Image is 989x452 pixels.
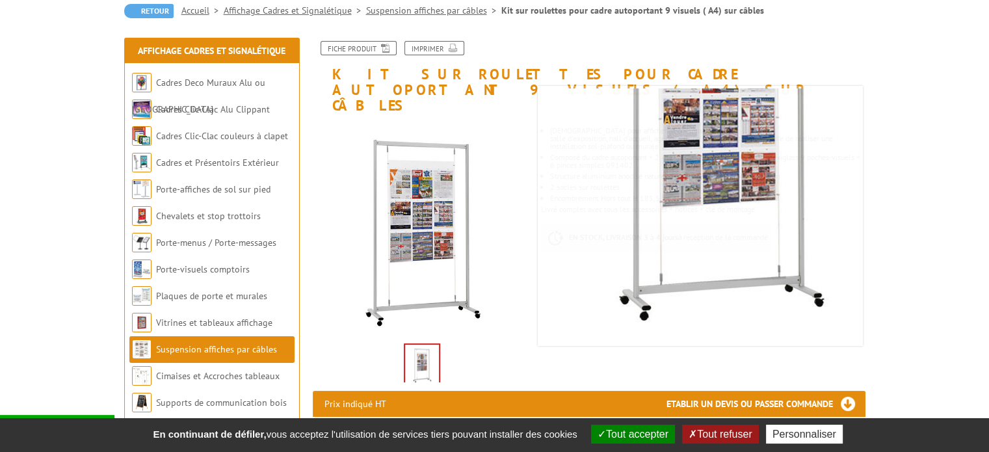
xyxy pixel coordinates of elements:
[313,120,532,339] img: suspendus_par_cables_214185_1.jpg
[156,130,288,142] a: Cadres Clic-Clac couleurs à clapet
[404,41,464,55] a: Imprimer
[146,429,583,440] span: vous acceptez l'utilisation de services tiers pouvant installer des cookies
[156,183,270,195] a: Porte-affiches de sol sur pied
[405,345,439,385] img: suspendus_par_cables_214185_1.jpg
[766,425,843,444] button: Personnaliser (fenêtre modale)
[666,391,865,417] h3: Etablir un devis ou passer commande
[156,157,279,168] a: Cadres et Présentoirs Extérieur
[132,286,152,306] img: Plaques de porte et murales
[156,343,277,355] a: Suspension affiches par câbles
[132,366,152,386] img: Cimaises et Accroches tableaux
[132,393,152,412] img: Supports de communication bois
[156,397,287,408] a: Supports de communication bois
[156,290,267,302] a: Plaques de porte et murales
[156,317,272,328] a: Vitrines et tableaux affichage
[132,313,152,332] img: Vitrines et tableaux affichage
[132,339,152,359] img: Suspension affiches par câbles
[156,370,280,382] a: Cimaises et Accroches tableaux
[321,41,397,55] a: Fiche produit
[324,391,386,417] p: Prix indiqué HT
[682,425,758,444] button: Tout refuser
[132,73,152,92] img: Cadres Deco Muraux Alu ou Bois
[156,263,250,275] a: Porte-visuels comptoirs
[156,103,270,115] a: Cadres Clic-Clac Alu Clippant
[303,41,875,114] h1: Kit sur roulettes pour cadre autoportant 9 visuels ( A4) sur câbles
[138,45,285,57] a: Affichage Cadres et Signalétique
[156,210,261,222] a: Chevalets et stop trottoirs
[132,206,152,226] img: Chevalets et stop trottoirs
[132,179,152,199] img: Porte-affiches de sol sur pied
[153,429,266,440] strong: En continuant de défiler,
[132,126,152,146] img: Cadres Clic-Clac couleurs à clapet
[366,5,501,16] a: Suspension affiches par câbles
[132,259,152,279] img: Porte-visuels comptoirs
[181,5,224,16] a: Accueil
[501,4,764,17] li: Kit sur roulettes pour cadre autoportant 9 visuels ( A4) sur câbles
[156,237,276,248] a: Porte-menus / Porte-messages
[124,4,174,18] a: Retour
[132,77,265,115] a: Cadres Deco Muraux Alu ou [GEOGRAPHIC_DATA]
[224,5,366,16] a: Affichage Cadres et Signalétique
[132,153,152,172] img: Cadres et Présentoirs Extérieur
[591,425,675,444] button: Tout accepter
[132,233,152,252] img: Porte-menus / Porte-messages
